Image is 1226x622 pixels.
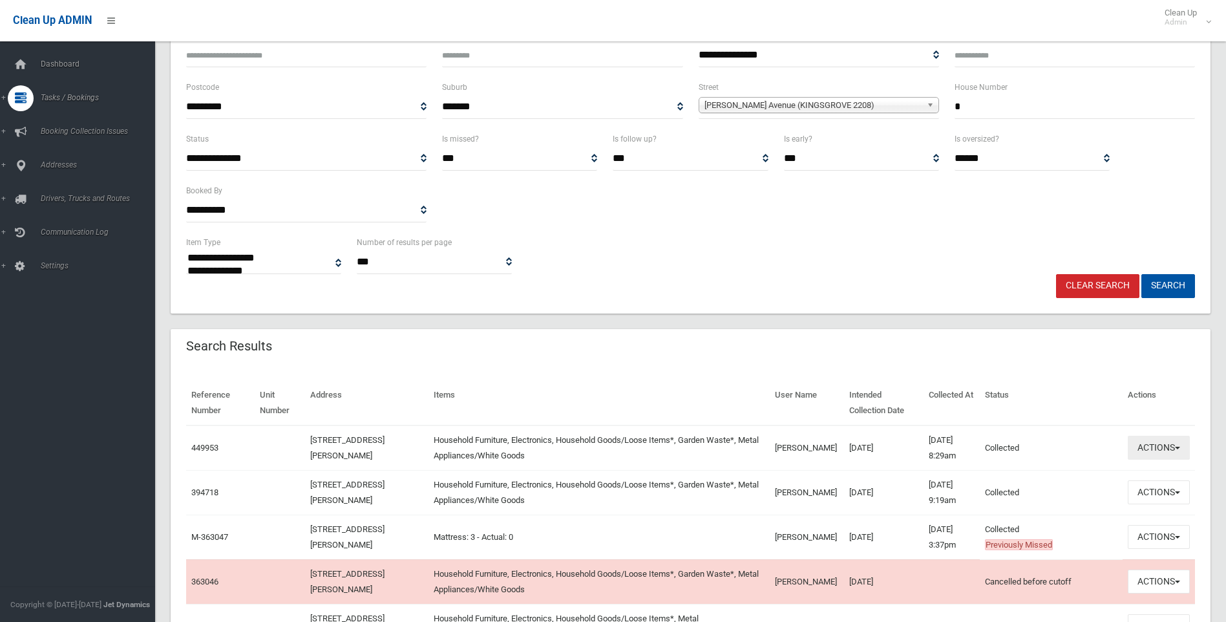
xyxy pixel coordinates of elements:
a: M-363047 [191,532,228,542]
a: [STREET_ADDRESS][PERSON_NAME] [310,524,385,550]
label: Is oversized? [955,132,999,146]
span: Communication Log [37,228,165,237]
td: Household Furniture, Electronics, Household Goods/Loose Items*, Garden Waste*, Metal Appliances/W... [428,425,770,471]
th: Unit Number [255,381,305,425]
td: [DATE] 9:19am [924,470,980,515]
span: Clean Up [1158,8,1210,27]
td: Collected [980,470,1123,515]
span: Tasks / Bookings [37,93,165,102]
td: Collected [980,425,1123,471]
th: Intended Collection Date [844,381,924,425]
label: Is follow up? [613,132,657,146]
span: Previously Missed [985,539,1053,550]
span: [PERSON_NAME] Avenue (KINGSGROVE 2208) [704,98,922,113]
td: [PERSON_NAME] [770,559,845,604]
span: Addresses [37,160,165,169]
span: Settings [37,261,165,270]
td: Household Furniture, Electronics, Household Goods/Loose Items*, Garden Waste*, Metal Appliances/W... [428,559,770,604]
a: [STREET_ADDRESS][PERSON_NAME] [310,569,385,594]
td: [DATE] [844,425,924,471]
th: Address [305,381,428,425]
a: Clear Search [1056,274,1139,298]
button: Actions [1128,436,1190,460]
a: 363046 [191,577,218,586]
label: Is missed? [442,132,479,146]
td: [DATE] [844,559,924,604]
label: House Number [955,80,1008,94]
strong: Jet Dynamics [103,600,150,609]
a: 394718 [191,488,218,497]
button: Search [1141,274,1195,298]
span: Drivers, Trucks and Routes [37,194,165,203]
th: Reference Number [186,381,255,425]
th: User Name [770,381,845,425]
label: Status [186,132,209,146]
th: Actions [1123,381,1195,425]
th: Items [428,381,770,425]
td: Collected [980,515,1123,559]
button: Actions [1128,480,1190,504]
td: [PERSON_NAME] [770,470,845,515]
a: 449953 [191,443,218,453]
td: Mattress: 3 - Actual: 0 [428,515,770,559]
td: [DATE] [844,470,924,515]
label: Is early? [784,132,812,146]
small: Admin [1165,17,1197,27]
td: [DATE] [844,515,924,559]
label: Item Type [186,235,220,250]
th: Collected At [924,381,980,425]
header: Search Results [171,334,288,359]
label: Suburb [442,80,467,94]
label: Postcode [186,80,219,94]
td: [DATE] 8:29am [924,425,980,471]
td: [PERSON_NAME] [770,425,845,471]
a: [STREET_ADDRESS][PERSON_NAME] [310,480,385,505]
span: Clean Up ADMIN [13,14,92,27]
span: Copyright © [DATE]-[DATE] [10,600,101,609]
td: Household Furniture, Electronics, Household Goods/Loose Items*, Garden Waste*, Metal Appliances/W... [428,470,770,515]
td: [DATE] 3:37pm [924,515,980,559]
span: Booking Collection Issues [37,127,165,136]
button: Actions [1128,525,1190,549]
button: Actions [1128,570,1190,594]
label: Street [699,80,719,94]
label: Number of results per page [357,235,452,250]
span: Dashboard [37,59,165,69]
a: [STREET_ADDRESS][PERSON_NAME] [310,435,385,460]
td: Cancelled before cutoff [980,559,1123,604]
label: Booked By [186,184,222,198]
th: Status [980,381,1123,425]
td: [PERSON_NAME] [770,515,845,559]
